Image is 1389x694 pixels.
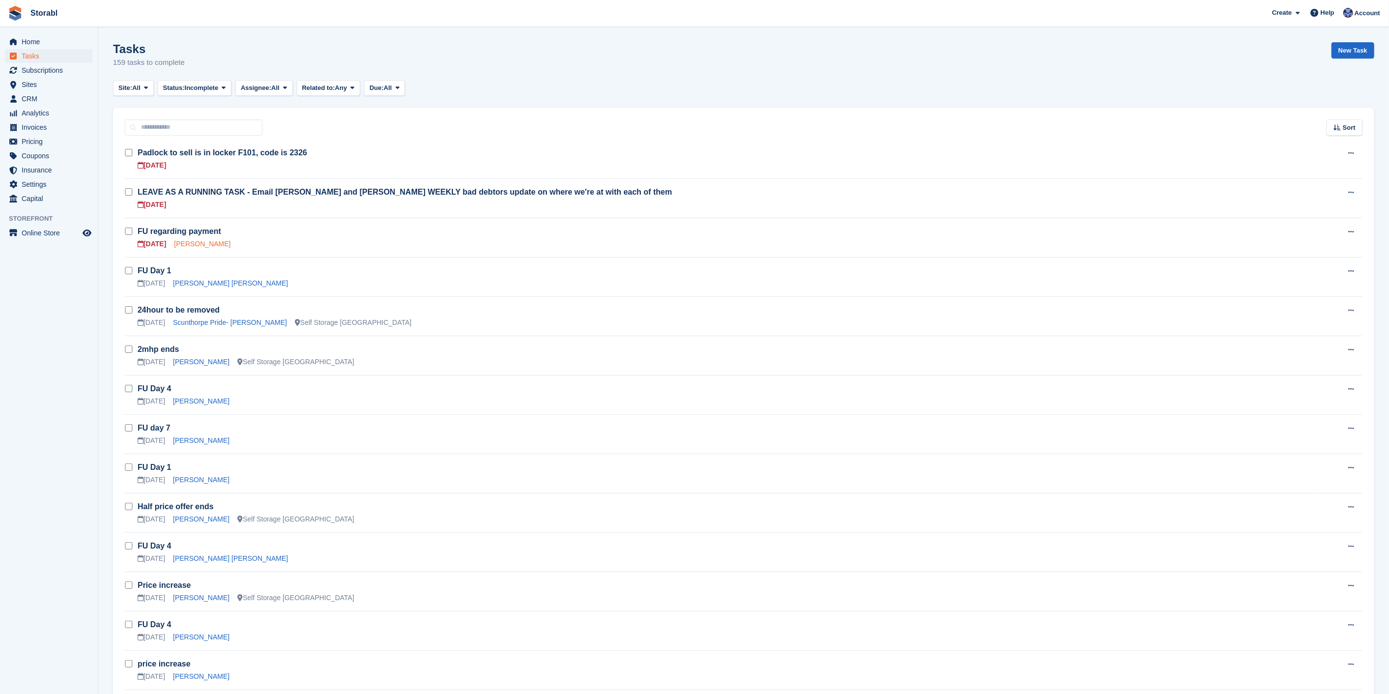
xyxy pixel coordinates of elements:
[22,35,81,49] span: Home
[138,435,165,446] div: [DATE]
[118,83,132,93] span: Site:
[335,83,347,93] span: Any
[185,83,219,93] span: Incomplete
[173,318,287,326] a: Scunthorpe Pride- [PERSON_NAME]
[369,83,384,93] span: Due:
[5,78,93,91] a: menu
[5,135,93,148] a: menu
[113,57,185,68] p: 159 tasks to complete
[138,542,171,550] a: FU Day 4
[364,80,405,96] button: Due: All
[173,554,288,562] a: [PERSON_NAME] [PERSON_NAME]
[271,83,280,93] span: All
[138,318,165,328] div: [DATE]
[5,163,93,177] a: menu
[138,620,171,629] a: FU Day 4
[22,92,81,106] span: CRM
[237,357,354,367] div: Self Storage [GEOGRAPHIC_DATA]
[138,463,171,471] a: FU Day 1
[138,581,191,589] a: Price increase
[163,83,185,93] span: Status:
[5,149,93,163] a: menu
[297,80,360,96] button: Related to: Any
[138,278,165,289] div: [DATE]
[138,660,191,668] a: price increase
[173,594,229,602] a: [PERSON_NAME]
[173,476,229,484] a: [PERSON_NAME]
[138,188,672,196] a: LEAVE AS A RUNNING TASK - Email [PERSON_NAME] and [PERSON_NAME] WEEKLY bad debtors update on wher...
[295,318,412,328] div: Self Storage [GEOGRAPHIC_DATA]
[1332,42,1374,58] a: New Task
[138,160,166,171] div: [DATE]
[1321,8,1334,18] span: Help
[173,436,229,444] a: [PERSON_NAME]
[138,239,166,249] div: [DATE]
[22,78,81,91] span: Sites
[132,83,141,93] span: All
[22,63,81,77] span: Subscriptions
[8,6,23,21] img: stora-icon-8386f47178a22dfd0bd8f6a31ec36ba5ce8667c1dd55bd0f319d3a0aa187defe.svg
[1343,123,1356,133] span: Sort
[22,135,81,148] span: Pricing
[5,63,93,77] a: menu
[9,214,98,224] span: Storefront
[174,240,230,248] a: [PERSON_NAME]
[22,149,81,163] span: Coupons
[113,42,185,56] h1: Tasks
[173,672,229,680] a: [PERSON_NAME]
[113,80,154,96] button: Site: All
[138,553,165,564] div: [DATE]
[5,226,93,240] a: menu
[237,593,354,603] div: Self Storage [GEOGRAPHIC_DATA]
[138,357,165,367] div: [DATE]
[138,227,221,235] a: FU regarding payment
[138,671,165,682] div: [DATE]
[235,80,293,96] button: Assignee: All
[5,49,93,63] a: menu
[138,632,165,642] div: [DATE]
[1355,8,1380,18] span: Account
[138,200,166,210] div: [DATE]
[173,358,229,366] a: [PERSON_NAME]
[1343,8,1353,18] img: Tegan Ewart
[138,306,220,314] a: 24hour to be removed
[27,5,61,21] a: Storabl
[241,83,271,93] span: Assignee:
[138,266,171,275] a: FU Day 1
[1272,8,1292,18] span: Create
[138,148,307,157] a: Padlock to sell is in locker F101, code is 2326
[302,83,335,93] span: Related to:
[22,49,81,63] span: Tasks
[138,514,165,524] div: [DATE]
[237,514,354,524] div: Self Storage [GEOGRAPHIC_DATA]
[5,92,93,106] a: menu
[138,424,170,432] a: FU day 7
[22,226,81,240] span: Online Store
[138,396,165,406] div: [DATE]
[5,177,93,191] a: menu
[22,163,81,177] span: Insurance
[138,475,165,485] div: [DATE]
[138,384,171,393] a: FU Day 4
[173,397,229,405] a: [PERSON_NAME]
[22,177,81,191] span: Settings
[22,120,81,134] span: Invoices
[173,633,229,641] a: [PERSON_NAME]
[384,83,392,93] span: All
[22,106,81,120] span: Analytics
[138,593,165,603] div: [DATE]
[173,279,288,287] a: [PERSON_NAME] [PERSON_NAME]
[173,515,229,523] a: [PERSON_NAME]
[5,106,93,120] a: menu
[138,502,214,511] a: Half price offer ends
[5,192,93,205] a: menu
[22,192,81,205] span: Capital
[5,120,93,134] a: menu
[5,35,93,49] a: menu
[81,227,93,239] a: Preview store
[158,80,231,96] button: Status: Incomplete
[138,345,179,353] a: 2mhp ends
